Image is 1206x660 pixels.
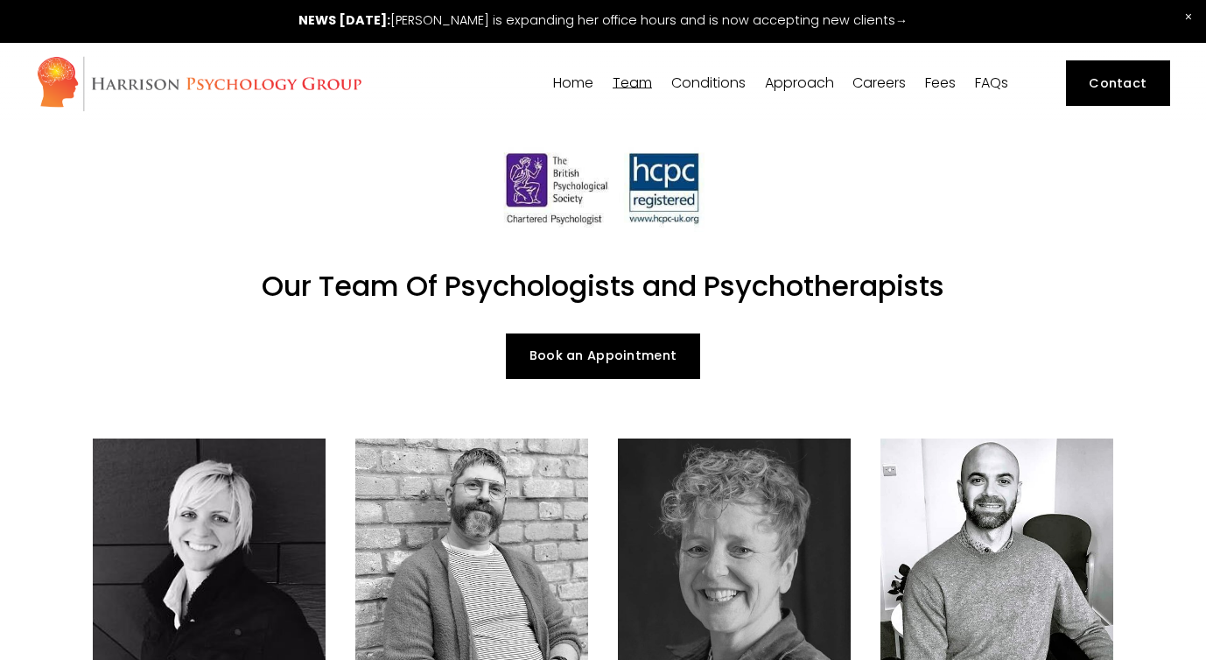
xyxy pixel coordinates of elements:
span: Conditions [671,76,746,90]
span: Approach [765,76,834,90]
a: Fees [925,74,956,91]
a: FAQs [975,74,1008,91]
a: Book an Appointment [506,334,699,380]
a: Home [553,74,593,91]
a: folder dropdown [765,74,834,91]
img: Harrison Psychology Group [36,55,362,112]
span: Team [613,76,652,90]
a: Careers [852,74,906,91]
img: HCPC Registered Psychologists London [494,143,712,232]
a: folder dropdown [671,74,746,91]
a: Contact [1066,60,1170,107]
a: folder dropdown [613,74,652,91]
h1: Our Team Of Psychologists and Psychotherapists [93,269,1113,304]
